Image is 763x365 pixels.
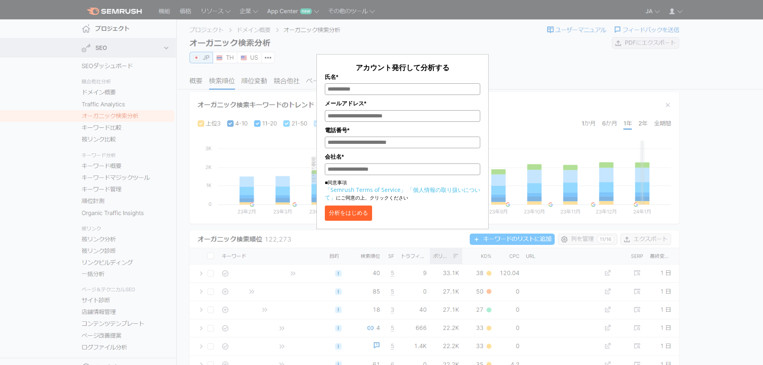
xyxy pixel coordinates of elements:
a: 「Semrush Terms of Service」 [325,186,406,194]
button: 分析をはじめる [325,206,372,221]
a: 「個人情報の取り扱いについて」 [325,186,480,201]
label: 電話番号* [325,126,480,135]
p: ■同意事項 にご同意の上、クリックください [325,179,480,202]
label: メールアドレス* [325,99,480,108]
span: アカウント発行して分析する [356,63,449,72]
